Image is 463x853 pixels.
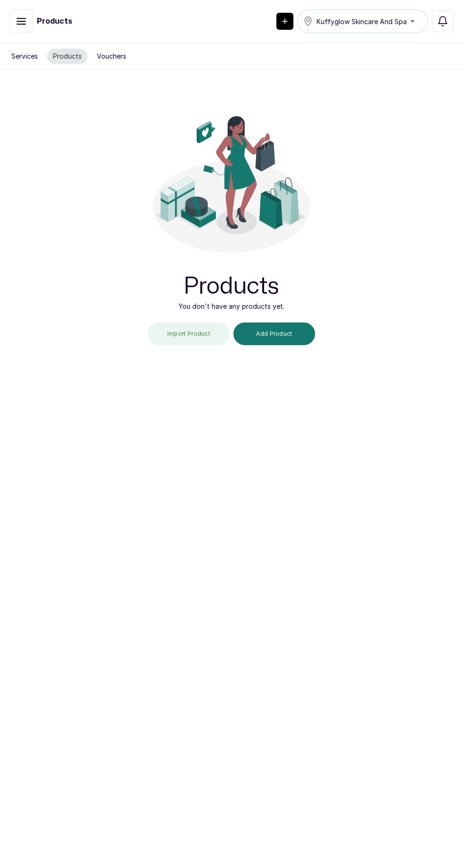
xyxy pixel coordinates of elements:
button: Vouchers [91,49,132,64]
button: Kuffyglow Skincare And Spa [297,9,428,33]
button: Services [6,49,43,64]
button: Products [47,49,87,64]
button: Import Product [148,322,230,345]
button: Add Product [233,322,315,345]
h1: Products [37,16,72,27]
h2: Products [184,271,279,302]
p: You don't have any products yet. [179,302,284,311]
span: Kuffyglow Skincare And Spa [317,17,407,26]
